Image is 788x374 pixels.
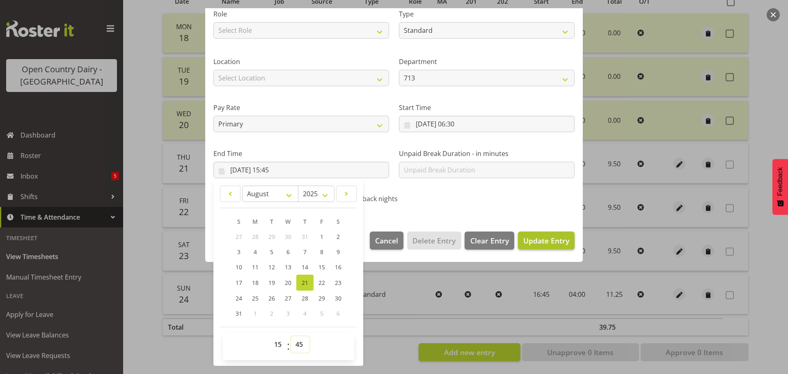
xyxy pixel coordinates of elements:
a: 31 [231,306,247,321]
a: 8 [314,244,330,259]
span: 31 [302,233,308,241]
span: S [237,218,241,225]
label: Department [399,57,575,67]
span: 24 [236,294,242,302]
span: 17 [236,279,242,287]
span: T [270,218,273,225]
a: 6 [280,244,296,259]
span: 21 [302,279,308,287]
span: : [287,336,290,357]
span: F [320,218,323,225]
a: 13 [280,259,296,275]
span: 9 [337,248,340,256]
span: T [303,218,307,225]
span: Delete Entry [412,235,456,246]
span: Feedback [777,167,784,196]
span: 3 [237,248,241,256]
label: Location [213,57,389,67]
span: 10 [236,263,242,271]
a: 29 [314,291,330,306]
span: 28 [252,233,259,241]
a: 14 [296,259,314,275]
a: 12 [263,259,280,275]
label: Pay Rate [213,103,389,112]
button: Cancel [370,232,403,250]
input: Unpaid Break Duration [399,162,575,178]
a: 28 [296,291,314,306]
a: 25 [247,291,263,306]
button: Delete Entry [407,232,461,250]
span: 27 [285,294,291,302]
span: Clear Entry [470,235,509,246]
span: 20 [285,279,291,287]
span: Cancel [375,235,398,246]
span: 5 [270,248,273,256]
a: 23 [330,275,346,291]
span: 31 [236,310,242,317]
span: 14 [302,263,308,271]
button: Update Entry [518,232,575,250]
label: Start Time [399,103,575,112]
a: 4 [247,244,263,259]
span: 12 [268,263,275,271]
a: 30 [330,291,346,306]
span: S [337,218,340,225]
span: 28 [302,294,308,302]
span: 8 [320,248,323,256]
a: 3 [231,244,247,259]
button: Clear Entry [465,232,514,250]
span: 5 [320,310,323,317]
a: 27 [280,291,296,306]
span: 6 [286,248,290,256]
span: 1 [320,233,323,241]
span: 29 [318,294,325,302]
a: 11 [247,259,263,275]
span: 29 [268,233,275,241]
span: Call back nights [345,195,398,203]
span: 27 [236,233,242,241]
span: 23 [335,279,341,287]
a: 20 [280,275,296,291]
a: 22 [314,275,330,291]
a: 21 [296,275,314,291]
span: 30 [335,294,341,302]
span: 4 [254,248,257,256]
span: 25 [252,294,259,302]
span: 2 [337,233,340,241]
span: 18 [252,279,259,287]
a: 5 [263,244,280,259]
span: 30 [285,233,291,241]
span: 15 [318,263,325,271]
input: Click to select... [399,116,575,132]
span: 1 [254,310,257,317]
span: 16 [335,263,341,271]
label: Unpaid Break Duration - in minutes [399,149,575,158]
a: 16 [330,259,346,275]
a: 9 [330,244,346,259]
a: 18 [247,275,263,291]
a: 15 [314,259,330,275]
a: 1 [314,229,330,244]
label: End Time [213,149,389,158]
a: 10 [231,259,247,275]
span: W [285,218,291,225]
span: 4 [303,310,307,317]
span: 19 [268,279,275,287]
a: 26 [263,291,280,306]
span: 13 [285,263,291,271]
span: 6 [337,310,340,317]
label: Type [399,9,575,19]
span: 26 [268,294,275,302]
input: Click to select... [213,162,389,178]
a: 17 [231,275,247,291]
span: 2 [270,310,273,317]
a: 2 [330,229,346,244]
span: Update Entry [523,236,569,246]
a: 19 [263,275,280,291]
a: 7 [296,244,314,259]
span: M [252,218,258,225]
a: 24 [231,291,247,306]
span: 11 [252,263,259,271]
button: Feedback - Show survey [772,159,788,215]
span: 3 [286,310,290,317]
